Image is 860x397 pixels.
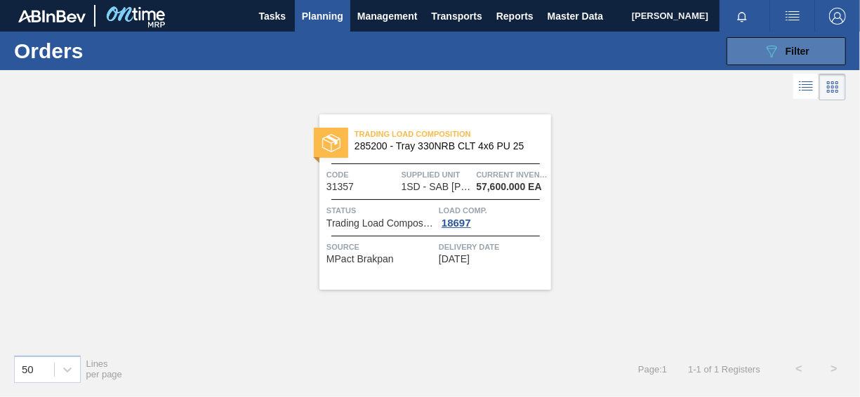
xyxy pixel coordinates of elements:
span: Lines per page [86,358,123,379]
span: Trading Load Composition [326,218,435,229]
img: Logout [829,8,846,25]
span: 285200 - Tray 330NRB CLT 4x6 PU 25 [355,141,540,152]
span: Current inventory [476,168,548,182]
span: 57,600.000 EA [476,182,541,192]
span: Trading Load Composition [355,127,551,141]
span: Source [326,240,435,254]
a: statusTrading Load Composition285200 - Tray 330NRB CLT 4x6 PU 25Code31357Supplied Unit1SD - SAB [... [309,114,551,290]
div: 50 [22,363,34,375]
button: Filter [727,37,846,65]
span: Transports [432,8,482,25]
span: 1SD - SAB Rosslyn Brewery [402,182,472,192]
h1: Orders [14,43,206,59]
button: < [781,351,816,386]
span: Status [326,203,435,217]
span: MPact Brakpan [326,254,394,264]
div: 18697 [439,217,474,229]
img: userActions [784,8,801,25]
span: Management [357,8,418,25]
span: Planning [302,8,343,25]
div: List Vision [793,74,819,100]
a: Load Comp.18697 [439,203,548,229]
span: Page : 1 [638,364,667,375]
div: Card Vision [819,74,846,100]
span: 31357 [326,182,354,192]
span: 09/05/2025 [439,254,470,264]
button: > [816,351,852,386]
span: Code [326,168,398,182]
span: Tasks [257,8,288,25]
span: Supplied Unit [402,168,473,182]
span: Delivery Date [439,240,548,254]
button: Notifications [720,6,765,26]
img: status [322,134,340,152]
img: TNhmsLtSVTkK8tSr43FrP2fwEKptu5GPRR3wAAAABJRU5ErkJggg== [18,10,86,22]
span: Reports [496,8,534,25]
span: Filter [786,46,809,57]
span: 1 - 1 of 1 Registers [688,364,760,375]
span: Load Comp. [439,203,548,217]
span: Master Data [548,8,603,25]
